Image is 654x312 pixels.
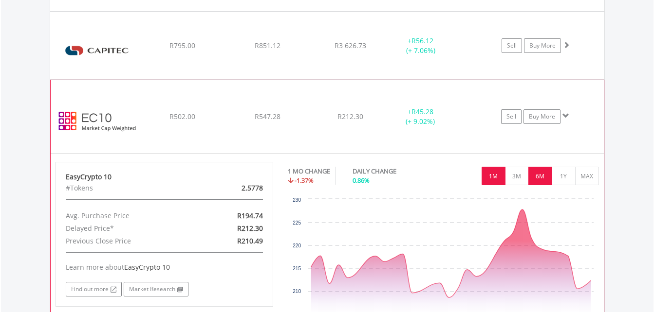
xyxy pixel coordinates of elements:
[293,197,301,203] text: 230
[337,112,363,121] span: R212.30
[293,266,301,271] text: 215
[66,172,263,182] div: EasyCrypto 10
[384,107,457,126] div: + (+ 9.02%)
[237,236,263,245] span: R210.49
[288,167,330,176] div: 1 MO CHANGE
[501,109,522,124] a: Sell
[293,243,301,248] text: 220
[58,222,200,235] div: Delayed Price*
[505,167,529,185] button: 3M
[528,167,552,185] button: 6M
[58,182,200,194] div: #Tokens
[56,92,139,151] img: EC10.EC.EC10.png
[237,211,263,220] span: R194.74
[295,176,314,185] span: -1.37%
[58,235,200,247] div: Previous Close Price
[200,182,270,194] div: 2.5778
[66,282,122,296] a: Find out more
[353,167,430,176] div: DAILY CHANGE
[524,38,561,53] a: Buy More
[169,112,195,121] span: R502.00
[293,289,301,294] text: 210
[124,262,170,272] span: EasyCrypto 10
[384,36,458,55] div: + (+ 7.06%)
[169,41,195,50] span: R795.00
[66,262,263,272] div: Learn more about
[575,167,599,185] button: MAX
[55,24,139,77] img: EQU.ZA.CPI.png
[353,176,370,185] span: 0.86%
[58,209,200,222] div: Avg. Purchase Price
[124,282,188,296] a: Market Research
[411,36,433,45] span: R56.12
[255,41,280,50] span: R851.12
[237,224,263,233] span: R212.30
[335,41,366,50] span: R3 626.73
[293,220,301,225] text: 225
[482,167,505,185] button: 1M
[552,167,576,185] button: 1Y
[502,38,522,53] a: Sell
[255,112,280,121] span: R547.28
[411,107,433,116] span: R45.28
[523,109,561,124] a: Buy More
